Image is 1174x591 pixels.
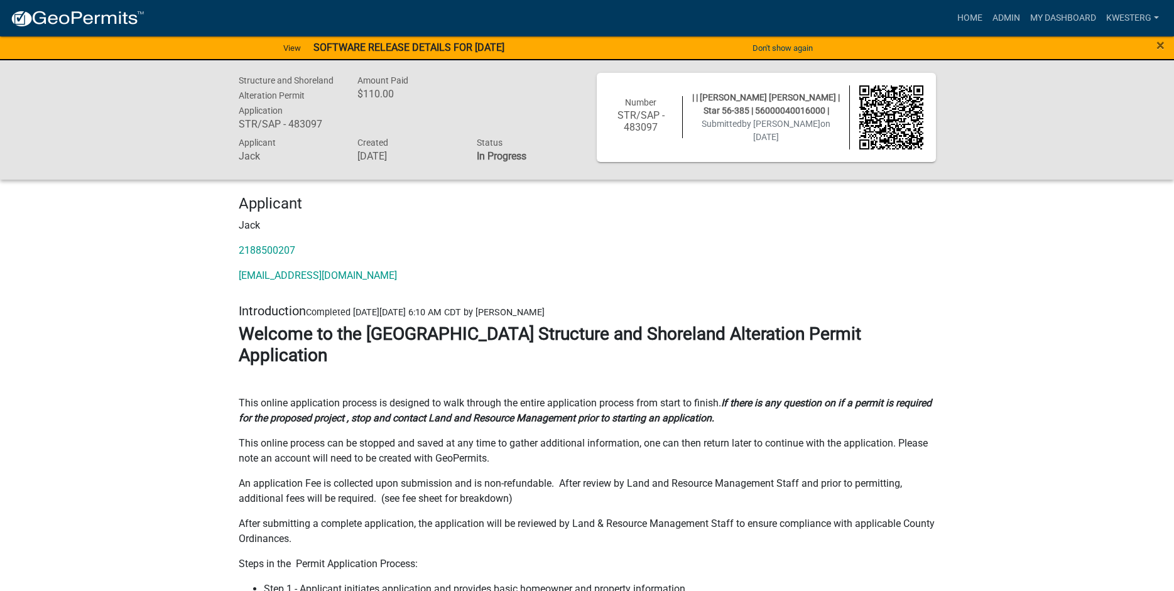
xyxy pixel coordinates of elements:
[1156,38,1165,53] button: Close
[477,138,503,148] span: Status
[747,38,818,58] button: Don't show again
[306,307,545,318] span: Completed [DATE][DATE] 6:10 AM CDT by [PERSON_NAME]
[239,118,339,130] h6: STR/SAP - 483097
[313,41,504,53] strong: SOFTWARE RELEASE DETAILS FOR [DATE]
[239,476,936,506] p: An application Fee is collected upon submission and is non-refundable. After review by Land and R...
[239,75,334,116] span: Structure and Shoreland Alteration Permit Application
[239,556,936,572] p: Steps in the Permit Application Process:
[987,6,1025,30] a: Admin
[278,38,306,58] a: View
[609,109,673,133] h6: STR/SAP - 483097
[357,88,458,100] h6: $110.00
[742,119,820,129] span: by [PERSON_NAME]
[357,138,388,148] span: Created
[239,516,936,546] p: After submitting a complete application, the application will be reviewed by Land & Resource Mana...
[239,195,936,213] h4: Applicant
[1101,6,1164,30] a: kwesterg
[239,323,861,366] strong: Welcome to the [GEOGRAPHIC_DATA] Structure and Shoreland Alteration Permit Application
[859,85,923,149] img: QR code
[1156,36,1165,54] span: ×
[239,436,936,466] p: This online process can be stopped and saved at any time to gather additional information, one ca...
[239,396,936,426] p: This online application process is designed to walk through the entire application process from s...
[625,97,656,107] span: Number
[239,397,932,424] strong: If there is any question on if a permit is required for the proposed project , stop and contact L...
[357,150,458,162] h6: [DATE]
[239,218,936,233] p: Jack
[239,269,397,281] a: [EMAIL_ADDRESS][DOMAIN_NAME]
[1025,6,1101,30] a: My Dashboard
[239,150,339,162] h6: Jack
[692,92,840,116] span: | | [PERSON_NAME] [PERSON_NAME] | Star 56-385 | 56000040016000 |
[702,119,830,142] span: Submitted on [DATE]
[239,303,936,318] h5: Introduction
[477,150,526,162] strong: In Progress
[952,6,987,30] a: Home
[357,75,408,85] span: Amount Paid
[239,244,295,256] a: 2188500207
[239,138,276,148] span: Applicant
